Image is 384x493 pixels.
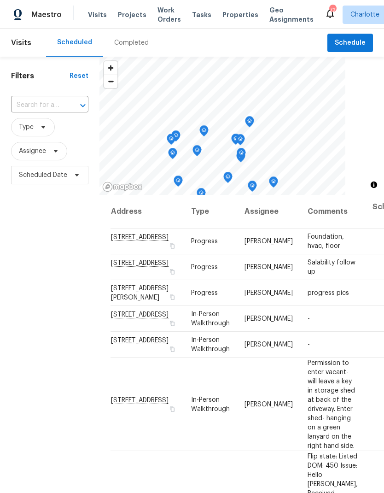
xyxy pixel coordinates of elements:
button: Copy Address [168,345,176,353]
div: Map marker [174,176,183,190]
button: Schedule [327,34,373,53]
div: Completed [114,38,149,47]
span: [PERSON_NAME] [244,316,293,322]
span: [PERSON_NAME] [244,264,293,270]
span: Schedule [335,37,366,49]
div: Map marker [236,151,245,165]
div: Map marker [237,148,246,162]
button: Copy Address [168,319,176,328]
span: Assignee [19,147,46,156]
div: Map marker [248,181,257,195]
span: In-Person Walkthrough [191,337,230,352]
span: Maestro [31,10,62,19]
th: Address [111,195,184,229]
th: Comments [300,195,365,229]
div: Map marker [192,145,202,159]
button: Zoom in [104,61,117,75]
div: Map marker [199,125,209,140]
span: In-Person Walkthrough [191,311,230,327]
div: 72 [329,6,336,15]
div: Map marker [223,172,233,186]
span: - [308,316,310,322]
span: progress pics [308,290,349,296]
span: Progress [191,238,218,245]
span: [PERSON_NAME] [244,290,293,296]
th: Assignee [237,195,300,229]
input: Search for an address... [11,98,63,112]
button: Copy Address [168,293,176,301]
button: Toggle attribution [368,179,379,190]
a: Mapbox homepage [102,182,143,192]
div: Map marker [171,130,180,145]
button: Copy Address [168,405,176,413]
div: Map marker [231,134,240,148]
div: Map marker [168,148,177,162]
span: Progress [191,264,218,270]
span: Salability follow up [308,259,355,275]
span: [PERSON_NAME] [244,401,293,407]
div: Map marker [245,116,254,130]
button: Open [76,99,89,112]
span: Projects [118,10,146,19]
span: Properties [222,10,258,19]
span: [PERSON_NAME] [244,341,293,348]
span: - [308,341,310,348]
span: Toggle attribution [371,180,377,190]
span: Visits [88,10,107,19]
div: Reset [70,71,88,81]
span: Tasks [192,12,211,18]
th: Type [184,195,237,229]
span: In-Person Walkthrough [191,396,230,412]
span: Type [19,123,34,132]
button: Copy Address [168,268,176,276]
button: Zoom out [104,75,117,88]
div: Map marker [269,176,278,191]
span: Charlotte [350,10,379,19]
span: [STREET_ADDRESS][PERSON_NAME] [111,285,169,301]
span: Work Orders [157,6,181,24]
span: Permission to enter vacant- will leave a key in storage shed at back of the driveway. Enter shed-... [308,359,355,449]
span: Geo Assignments [269,6,314,24]
span: Foundation, hvac, floor [308,234,344,249]
button: Copy Address [168,242,176,250]
span: Visits [11,33,31,53]
span: [PERSON_NAME] [244,238,293,245]
div: Scheduled [57,38,92,47]
h1: Filters [11,71,70,81]
div: Map marker [197,188,206,202]
canvas: Map [99,57,345,195]
span: Scheduled Date [19,170,67,180]
div: Map marker [167,134,176,148]
div: Map marker [236,134,245,148]
span: Progress [191,290,218,296]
